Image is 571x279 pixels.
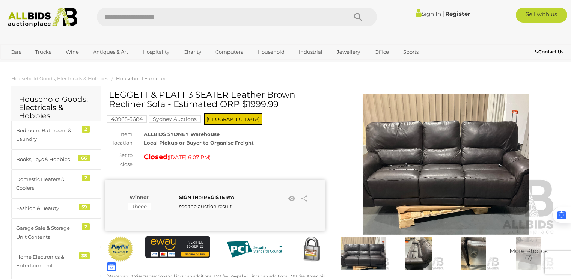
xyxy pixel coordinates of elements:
[503,237,554,270] a: More Photos(7)
[107,115,147,123] mark: 40965-3684
[204,113,262,125] span: [GEOGRAPHIC_DATA]
[128,203,151,210] mark: Jbeee
[286,193,297,204] li: Watch this item
[4,8,81,27] img: Allbids.com.au
[130,194,149,200] b: Winner
[221,236,287,262] img: PCI DSS compliant
[99,151,138,169] div: Set to close
[179,194,234,209] span: or to see the auction result
[535,48,565,56] a: Contact Us
[336,94,556,235] img: LEGGETT & PLATT 3 SEATER Leather Brown Recliner Sofa - Estimated ORP $1999.99
[211,46,248,58] a: Computers
[16,204,78,213] div: Fashion & Beauty
[107,116,147,122] a: 40965-3684
[203,194,229,200] a: REGISTER
[61,46,84,58] a: Wine
[109,90,323,109] h1: LEGGETT & PLATT 3 SEATER Leather Brown Recliner Sofa - Estimated ORP $1999.99
[448,237,499,270] img: LEGGETT & PLATT 3 SEATER Leather Brown Recliner Sofa - Estimated ORP $1999.99
[79,252,90,259] div: 38
[99,130,138,148] div: Item location
[16,253,78,270] div: Home Electronics & Entertainment
[516,8,567,23] a: Sell with us
[398,46,423,58] a: Sports
[144,131,220,137] strong: ALLBIDS SYDNEY Warehouse
[79,204,90,210] div: 59
[149,115,201,123] mark: Sydney Auctions
[11,75,108,81] a: Household Goods, Electricals & Hobbies
[16,126,78,144] div: Bedroom, Bathroom & Laundry
[338,237,389,270] img: LEGGETT & PLATT 3 SEATER Leather Brown Recliner Sofa - Estimated ORP $1999.99
[11,121,101,149] a: Bedroom, Bathroom & Laundry 2
[535,49,563,54] b: Contact Us
[138,46,174,58] a: Hospitality
[294,46,327,58] a: Industrial
[16,224,78,241] div: Garage Sale & Storage Unit Contents
[253,46,289,58] a: Household
[11,247,101,276] a: Home Electronics & Entertainment 38
[393,237,444,270] img: LEGGETT & PLATT 3 SEATER Leather Brown Recliner Sofa - Estimated ORP $1999.99
[107,236,134,262] img: Official PayPal Seal
[116,75,167,81] a: Household Furniture
[445,10,470,17] a: Register
[78,155,90,161] div: 66
[332,46,365,58] a: Jewellery
[16,155,78,164] div: Books, Toys & Hobbies
[6,58,69,71] a: [GEOGRAPHIC_DATA]
[11,218,101,247] a: Garage Sale & Storage Unit Contents 2
[179,194,199,200] a: SIGN IN
[82,175,90,181] div: 2
[298,236,325,263] img: Secured by Rapid SSL
[11,169,101,198] a: Domestic Heaters & Coolers 2
[416,10,441,17] a: Sign In
[82,223,90,230] div: 2
[11,149,101,169] a: Books, Toys & Hobbies 66
[16,175,78,193] div: Domestic Heaters & Coolers
[145,236,211,258] img: eWAY Payment Gateway
[370,46,394,58] a: Office
[169,154,209,161] span: [DATE] 6:07 PM
[30,46,56,58] a: Trucks
[339,8,377,26] button: Search
[503,237,554,270] img: LEGGETT & PLATT 3 SEATER Leather Brown Recliner Sofa - Estimated ORP $1999.99
[149,116,201,122] a: Sydney Auctions
[144,140,254,146] strong: Local Pickup or Buyer to Organise Freight
[11,198,101,218] a: Fashion & Beauty 59
[179,46,206,58] a: Charity
[19,95,93,120] h2: Household Goods, Electricals & Hobbies
[509,248,548,261] span: More Photos (7)
[144,153,167,161] strong: Closed
[82,126,90,133] div: 2
[167,154,211,160] span: ( )
[88,46,133,58] a: Antiques & Art
[442,9,444,18] span: |
[6,46,26,58] a: Cars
